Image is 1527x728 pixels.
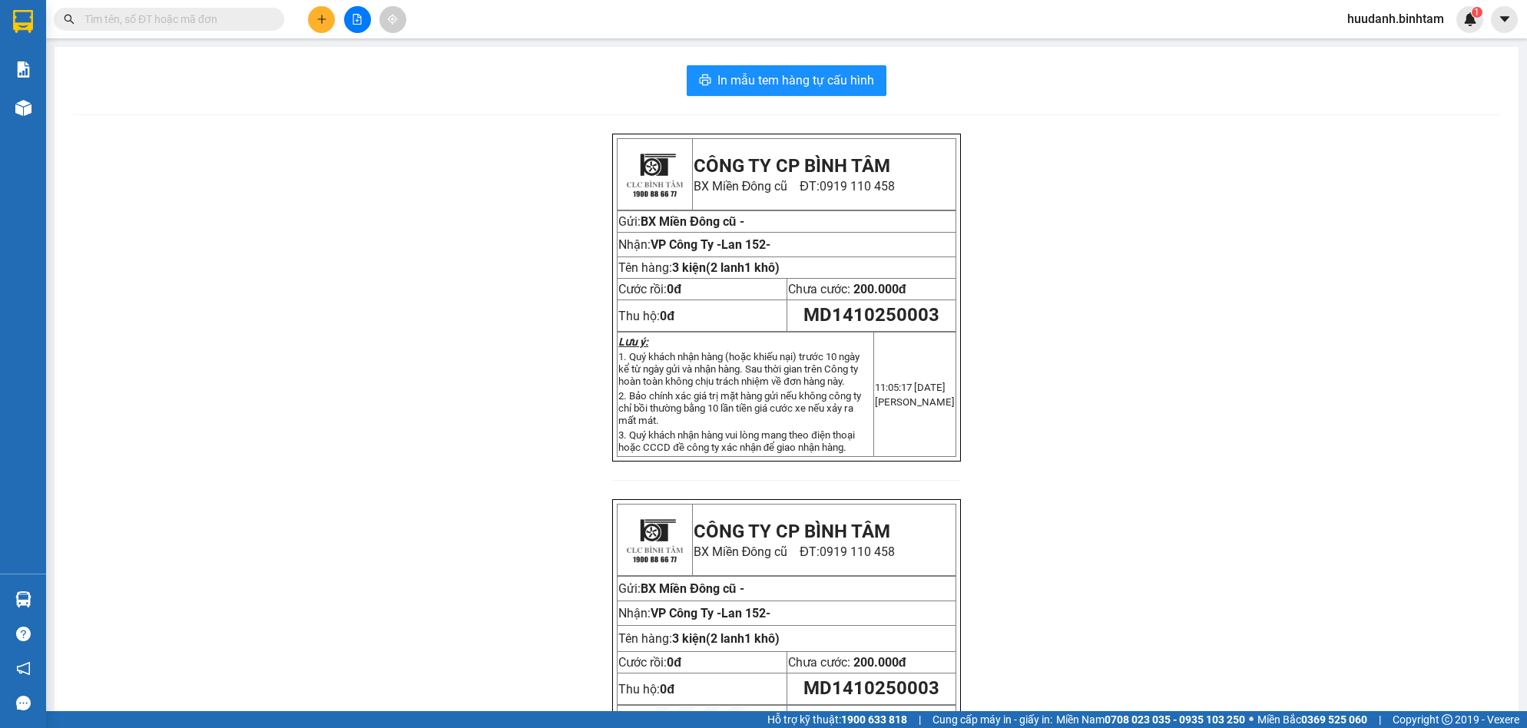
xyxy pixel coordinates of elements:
span: Thu hộ: [618,309,674,323]
span: question-circle [16,627,31,641]
span: | [919,711,921,728]
span: message [16,696,31,710]
span: search [64,14,75,25]
span: copyright [1442,714,1452,725]
strong: 0đ [660,682,674,697]
span: BX Miền Đông cũ ĐT: [694,179,895,194]
span: Nhận: [618,237,770,252]
span: caret-down [1498,12,1512,26]
img: warehouse-icon [15,591,31,607]
span: - [766,606,770,620]
span: Miền Nam [1056,711,1245,728]
span: | [1379,711,1381,728]
span: BX Miền Đông cũ - [641,214,744,229]
strong: Lưu ý: [618,336,648,348]
span: 0919 110 458 [820,179,895,194]
span: VP Công Ty - [651,237,770,252]
span: Tên hàng: [618,631,780,646]
img: logo [620,140,689,209]
span: 3 kiện(2 lanh1 khô) [672,260,780,275]
span: ⚪️ [1249,716,1254,723]
span: printer [699,74,711,88]
strong: 0708 023 035 - 0935 103 250 [1105,713,1245,726]
span: 11:05:17 [DATE] [875,382,946,393]
span: Gửi: [618,581,744,596]
span: Chưa cước: [788,655,906,670]
span: [PERSON_NAME] [875,396,955,408]
span: Nhận: [618,606,770,620]
span: Gửi: [618,214,641,229]
span: notification [16,661,31,676]
button: plus [308,6,335,33]
button: file-add [344,6,371,33]
strong: 1900 633 818 [841,713,907,726]
button: printerIn mẫu tem hàng tự cấu hình [687,65,886,96]
span: Lan 152 [721,237,770,252]
strong: CÔNG TY CP BÌNH TÂM [694,155,890,177]
img: warehouse-icon [15,100,31,116]
button: caret-down [1491,6,1518,33]
span: 2. Bảo chính xác giá trị mặt hàng gửi nếu không công ty chỉ bồi thường bằng 10 lần tiền giá cước ... [618,390,861,426]
span: 200.000đ [853,282,906,296]
span: 3. Quý khách nhận hàng vui lòng mang theo điện thoại hoặc CCCD đề công ty xác nhận để giao nhận h... [618,429,854,453]
span: Lan 152 [721,606,770,620]
span: 1. Quý khách nhận hàng (hoặc khiếu nại) trước 10 ngày kể từ ngày gửi và nhận hàng. Sau thời gian ... [618,351,860,387]
strong: CÔNG TY CP BÌNH TÂM [694,521,890,542]
img: solution-icon [15,61,31,78]
strong: 0369 525 060 [1301,713,1367,726]
span: In mẫu tem hàng tự cấu hình [717,71,874,90]
span: 200.000đ [853,655,906,670]
input: Tìm tên, số ĐT hoặc mã đơn [84,11,266,28]
span: Hỗ trợ kỹ thuật: [767,711,907,728]
span: 0đ [667,282,681,296]
span: VP Công Ty - [651,606,770,620]
span: BX Miền Đông cũ ĐT: [694,544,895,559]
span: aim [387,14,398,25]
span: 0919 110 458 [820,544,895,559]
span: Tên hàng: [618,260,780,275]
img: logo [620,505,689,574]
span: 0đ [667,655,681,670]
span: 1 [1474,7,1479,18]
span: Cước rồi: [618,655,681,670]
span: huudanh.binhtam [1335,9,1456,28]
span: Thu hộ: [618,682,674,697]
span: plus [316,14,327,25]
span: - [766,237,770,252]
span: Cung cấp máy in - giấy in: [932,711,1052,728]
img: icon-new-feature [1463,12,1477,26]
span: BX Miền Đông cũ - [641,581,744,596]
span: Cước rồi: [618,282,681,296]
span: MD1410250003 [803,677,939,699]
sup: 1 [1472,7,1482,18]
span: file-add [352,14,363,25]
span: Chưa cước: [788,282,906,296]
strong: 0đ [660,309,674,323]
button: aim [379,6,406,33]
span: MD1410250003 [803,304,939,326]
img: logo-vxr [13,10,33,33]
span: 3 kiện(2 lanh1 khô) [672,631,780,646]
span: Miền Bắc [1257,711,1367,728]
